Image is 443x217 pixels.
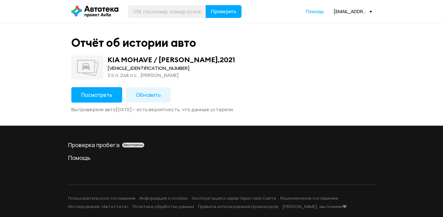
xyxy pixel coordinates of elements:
button: Посмотреть [71,87,122,103]
div: [VEHICLE_IDENTIFICATION_NUMBER] [107,65,235,72]
div: 3.0 л, 248 л.c., [PERSON_NAME] [107,72,235,79]
span: Проверить [211,9,236,14]
span: Обновить [136,91,161,98]
span: Посмотреть [81,91,112,98]
div: KIA MOHAVE / [PERSON_NAME] , 2021 [107,55,235,64]
a: [PERSON_NAME], мы помним [282,204,347,209]
div: Проверка пробега [68,141,375,149]
a: Эксплуатация и характеристики Сайта [192,195,276,201]
a: Правила использования промокодов [198,204,278,209]
input: VIN, госномер, номер кузова [128,5,206,18]
a: Помощь [306,8,324,15]
span: бесплатно [123,143,143,147]
a: Пользовательское соглашение [68,195,136,201]
a: Исследование «Автостата» [68,204,129,209]
button: Обновить [126,87,171,103]
a: Политика обработки данных [132,204,194,209]
div: Отчёт об истории авто [71,36,196,50]
div: Вы проверяли авто [DATE] — есть вероятность, что данные устарели. [71,106,372,113]
span: Помощь [306,8,324,14]
a: Помощь [68,154,375,162]
a: Информация о cookies [139,195,188,201]
button: Проверить [206,5,241,18]
a: Лицензионное соглашение [280,195,338,201]
div: [EMAIL_ADDRESS][DOMAIN_NAME] [334,8,372,14]
a: Проверка пробегабесплатно [68,141,375,149]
